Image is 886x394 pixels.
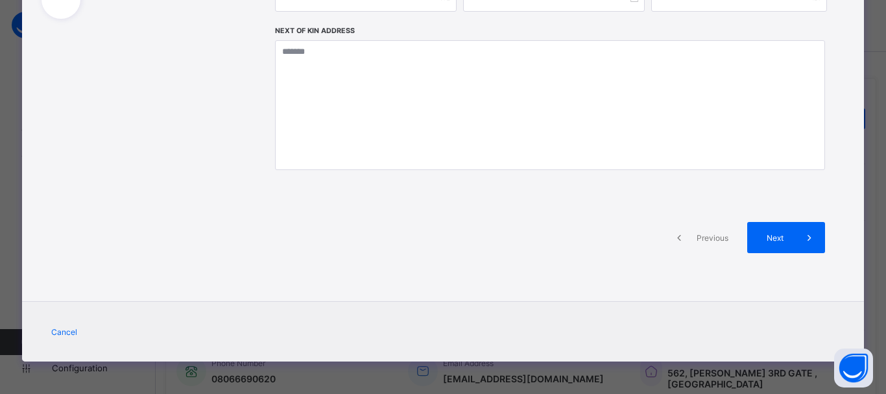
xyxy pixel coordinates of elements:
[51,327,77,337] span: Cancel
[757,233,794,243] span: Next
[695,233,730,243] span: Previous
[275,27,355,35] label: Next of Kin Address
[834,349,873,388] button: Open asap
